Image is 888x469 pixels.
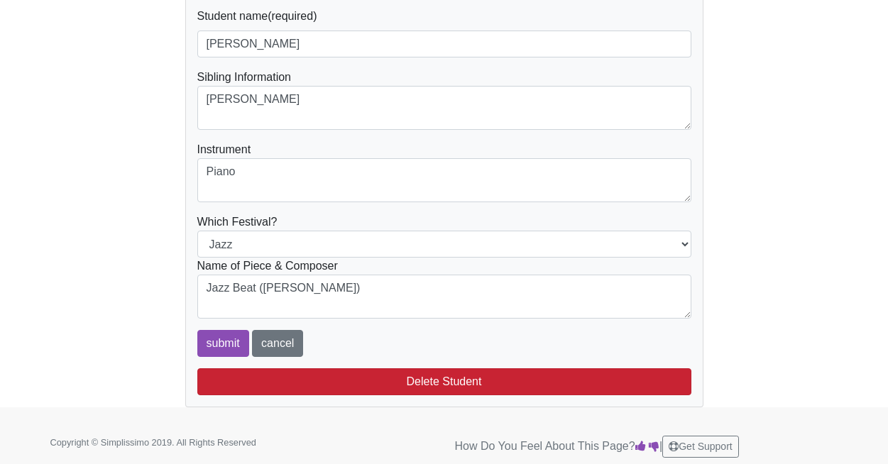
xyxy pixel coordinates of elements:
div: (required) [197,8,691,57]
textarea: Jazz Beat ([PERSON_NAME]) [197,275,691,319]
textarea: Piano [197,158,691,202]
form: Which Festival? [197,8,691,357]
button: Delete Student [197,368,691,395]
p: Copyright © Simplissimo 2019. All Rights Reserved [50,436,299,449]
div: Instrument [197,141,691,202]
textarea: [PERSON_NAME] [197,86,691,130]
label: Student name [197,8,268,25]
div: Sibling Information [197,69,691,130]
div: Name of Piece & Composer [197,258,691,319]
input: submit [197,330,249,357]
a: cancel [252,330,303,357]
button: Get Support [662,436,739,458]
p: How Do You Feel About This Page? | [455,436,838,458]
